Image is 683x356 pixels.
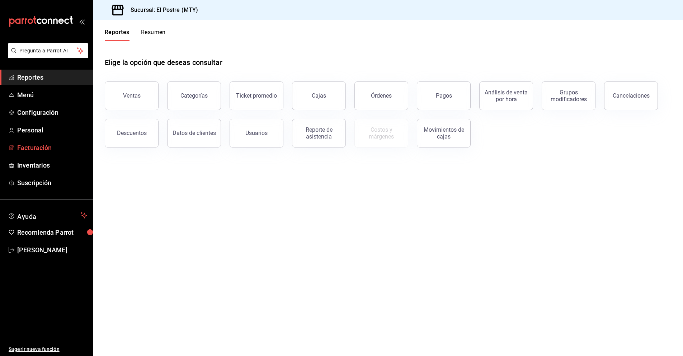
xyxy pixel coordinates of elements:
[17,143,87,153] span: Facturación
[236,92,277,99] div: Ticket promedio
[354,119,408,147] button: Contrata inventarios para ver este reporte
[17,178,87,188] span: Suscripción
[17,72,87,82] span: Reportes
[19,47,77,55] span: Pregunta a Parrot AI
[105,29,129,41] button: Reportes
[17,228,87,237] span: Recomienda Parrot
[105,29,166,41] div: navigation tabs
[297,126,341,140] div: Reporte de asistencia
[105,81,159,110] button: Ventas
[354,81,408,110] button: Órdenes
[245,130,268,136] div: Usuarios
[167,119,221,147] button: Datos de clientes
[546,89,591,103] div: Grupos modificadores
[292,81,346,110] button: Cajas
[180,92,208,99] div: Categorías
[8,43,88,58] button: Pregunta a Parrot AI
[105,119,159,147] button: Descuentos
[417,81,471,110] button: Pagos
[17,160,87,170] span: Inventarios
[5,52,88,60] a: Pregunta a Parrot AI
[436,92,452,99] div: Pagos
[17,211,78,220] span: Ayuda
[604,81,658,110] button: Cancelaciones
[421,126,466,140] div: Movimientos de cajas
[105,57,222,68] h1: Elige la opción que deseas consultar
[17,125,87,135] span: Personal
[17,108,87,117] span: Configuración
[17,90,87,100] span: Menú
[312,92,326,99] div: Cajas
[17,245,87,255] span: [PERSON_NAME]
[9,346,87,353] span: Sugerir nueva función
[117,130,147,136] div: Descuentos
[79,19,85,24] button: open_drawer_menu
[230,81,283,110] button: Ticket promedio
[230,119,283,147] button: Usuarios
[125,6,198,14] h3: Sucursal: El Postre (MTY)
[167,81,221,110] button: Categorías
[141,29,166,41] button: Resumen
[484,89,528,103] div: Análisis de venta por hora
[542,81,595,110] button: Grupos modificadores
[173,130,216,136] div: Datos de clientes
[613,92,650,99] div: Cancelaciones
[359,126,404,140] div: Costos y márgenes
[123,92,141,99] div: Ventas
[417,119,471,147] button: Movimientos de cajas
[479,81,533,110] button: Análisis de venta por hora
[371,92,392,99] div: Órdenes
[292,119,346,147] button: Reporte de asistencia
